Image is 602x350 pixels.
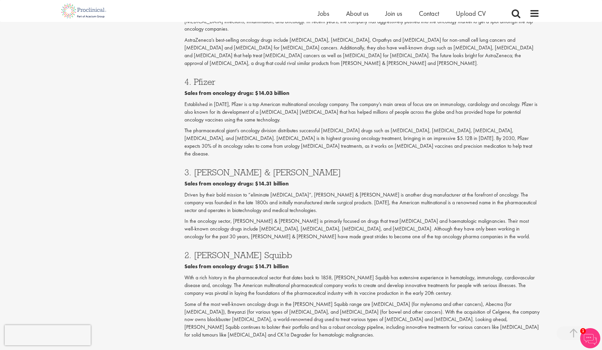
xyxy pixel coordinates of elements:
a: Contact [419,9,439,18]
p: Driven by their bold mission to “eliminate [MEDICAL_DATA]”, [PERSON_NAME] & [PERSON_NAME] is anot... [184,191,540,214]
p: With a rich history in the pharmaceutical sector that dates back to 1858, [PERSON_NAME] Squibb ha... [184,274,540,297]
h3: 3. [PERSON_NAME] & [PERSON_NAME] [184,168,540,177]
b: Sales from oncology drugs: $14.31 billion [184,180,289,187]
img: Chatbot [580,328,600,348]
p: Some of the most well-known oncology drugs in the [PERSON_NAME] Squibb range are [MEDICAL_DATA] (... [184,301,540,339]
span: 1 [580,328,586,334]
b: Sales from oncology drugs: $14.71 billion [184,263,289,270]
a: About us [346,9,369,18]
a: Upload CV [456,9,486,18]
p: The pharmaceutical giant’s oncology division distributes successful [MEDICAL_DATA] drugs such as ... [184,127,540,157]
iframe: reCAPTCHA [5,325,91,345]
a: Jobs [318,9,329,18]
h3: 4. Pfizer [184,77,540,86]
a: Join us [385,9,402,18]
p: AstraZeneca’s best-selling oncology drugs include [MEDICAL_DATA], [MEDICAL_DATA], Orpathys and [M... [184,36,540,67]
p: Established in [DATE], Pfizer is a top American multinational oncology company. The company’s mai... [184,101,540,124]
p: In the oncology sector, [PERSON_NAME] & [PERSON_NAME] is primarily focused on drugs that treat [M... [184,217,540,241]
h3: 2. [PERSON_NAME] Squibb [184,251,540,259]
b: Sales from oncology drugs: $14.03 billion [184,90,289,97]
